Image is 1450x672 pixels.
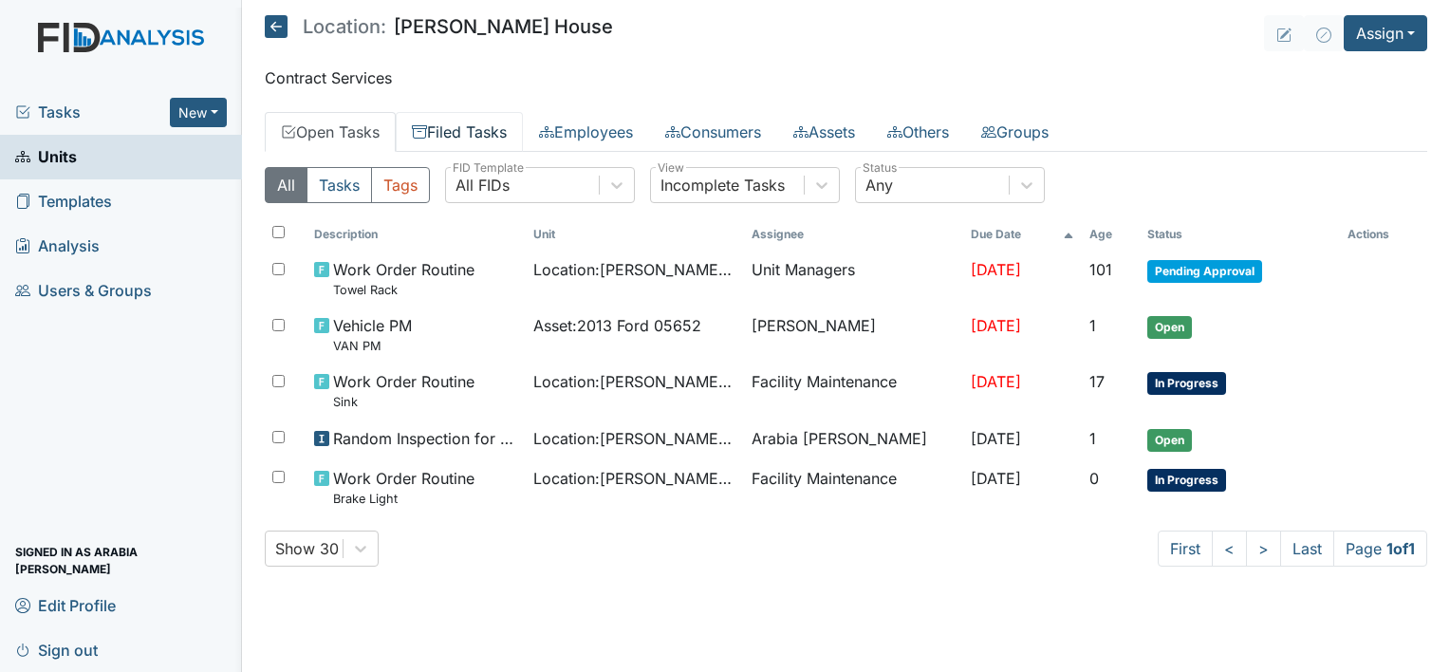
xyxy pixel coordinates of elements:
[265,167,307,203] button: All
[15,101,170,123] a: Tasks
[971,469,1021,488] span: [DATE]
[265,167,1427,567] div: Open Tasks
[333,314,412,355] span: Vehicle PM VAN PM
[333,370,474,411] span: Work Order Routine Sink
[15,635,98,664] span: Sign out
[333,337,412,355] small: VAN PM
[660,174,785,196] div: Incomplete Tasks
[1147,372,1226,395] span: In Progress
[307,167,372,203] button: Tasks
[1147,260,1262,283] span: Pending Approval
[1386,539,1415,558] strong: 1 of 1
[333,281,474,299] small: Towel Rack
[15,187,112,216] span: Templates
[777,112,871,152] a: Assets
[971,316,1021,335] span: [DATE]
[1280,531,1334,567] a: Last
[170,98,227,127] button: New
[1089,429,1096,448] span: 1
[1082,218,1140,251] th: Toggle SortBy
[1089,372,1105,391] span: 17
[333,490,474,508] small: Brake Light
[533,427,737,450] span: Location : [PERSON_NAME] House
[963,218,1082,251] th: Toggle SortBy
[265,112,396,152] a: Open Tasks
[265,15,613,38] h5: [PERSON_NAME] House
[1212,531,1247,567] a: <
[303,17,386,36] span: Location:
[533,370,737,393] span: Location : [PERSON_NAME] House
[396,112,523,152] a: Filed Tasks
[533,258,737,281] span: Location : [PERSON_NAME] House
[1089,469,1099,488] span: 0
[371,167,430,203] button: Tags
[307,218,526,251] th: Toggle SortBy
[744,459,963,515] td: Facility Maintenance
[15,546,227,575] span: Signed in as Arabia [PERSON_NAME]
[533,314,701,337] span: Asset : 2013 Ford 05652
[15,276,152,306] span: Users & Groups
[1089,260,1112,279] span: 101
[272,226,285,238] input: Toggle All Rows Selected
[333,258,474,299] span: Work Order Routine Towel Rack
[649,112,777,152] a: Consumers
[523,112,649,152] a: Employees
[333,393,474,411] small: Sink
[1158,531,1213,567] a: First
[275,537,339,560] div: Show 30
[15,590,116,620] span: Edit Profile
[1140,218,1340,251] th: Toggle SortBy
[965,112,1065,152] a: Groups
[744,363,963,419] td: Facility Maintenance
[265,66,1427,89] p: Contract Services
[1158,531,1427,567] nav: task-pagination
[744,420,963,459] td: Arabia [PERSON_NAME]
[744,218,963,251] th: Assignee
[871,112,965,152] a: Others
[744,307,963,363] td: [PERSON_NAME]
[526,218,745,251] th: Toggle SortBy
[1147,469,1226,492] span: In Progress
[971,372,1021,391] span: [DATE]
[1344,15,1427,51] button: Assign
[15,232,100,261] span: Analysis
[333,467,474,508] span: Work Order Routine Brake Light
[1333,531,1427,567] span: Page
[1340,218,1427,251] th: Actions
[744,251,963,307] td: Unit Managers
[455,174,510,196] div: All FIDs
[1089,316,1096,335] span: 1
[333,427,518,450] span: Random Inspection for Afternoon
[1147,316,1192,339] span: Open
[865,174,893,196] div: Any
[265,167,430,203] div: Type filter
[971,429,1021,448] span: [DATE]
[1246,531,1281,567] a: >
[533,467,737,490] span: Location : [PERSON_NAME] House
[971,260,1021,279] span: [DATE]
[15,142,77,172] span: Units
[1147,429,1192,452] span: Open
